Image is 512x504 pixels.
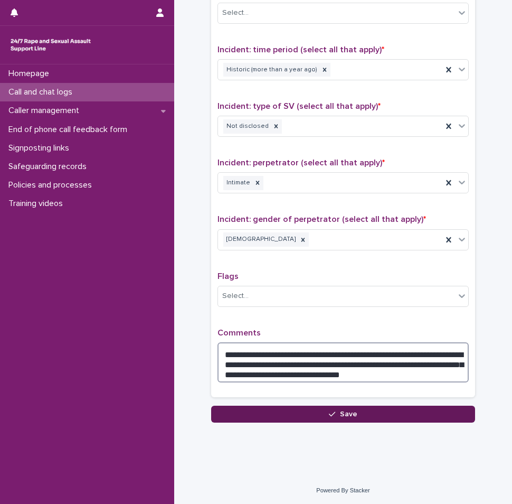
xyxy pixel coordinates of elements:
[223,119,270,134] div: Not disclosed
[217,215,426,223] span: Incident: gender of perpetrator (select all that apply)
[4,87,81,97] p: Call and chat logs
[340,410,357,418] span: Save
[217,272,239,281] span: Flags
[4,180,100,190] p: Policies and processes
[217,158,385,167] span: Incident: perpetrator (select all that apply)
[4,199,71,209] p: Training videos
[211,406,475,423] button: Save
[223,63,319,77] div: Historic (more than a year ago)
[4,125,136,135] p: End of phone call feedback form
[4,69,58,79] p: Homepage
[217,329,261,337] span: Comments
[223,232,297,247] div: [DEMOGRAPHIC_DATA]
[223,176,252,190] div: Intimate
[217,45,384,54] span: Incident: time period (select all that apply)
[8,34,93,55] img: rhQMoQhaT3yELyF149Cw
[316,487,369,493] a: Powered By Stacker
[4,162,95,172] p: Safeguarding records
[4,106,88,116] p: Caller management
[4,143,78,153] p: Signposting links
[217,102,381,110] span: Incident: type of SV (select all that apply)
[222,291,249,302] div: Select...
[222,7,249,18] div: Select...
